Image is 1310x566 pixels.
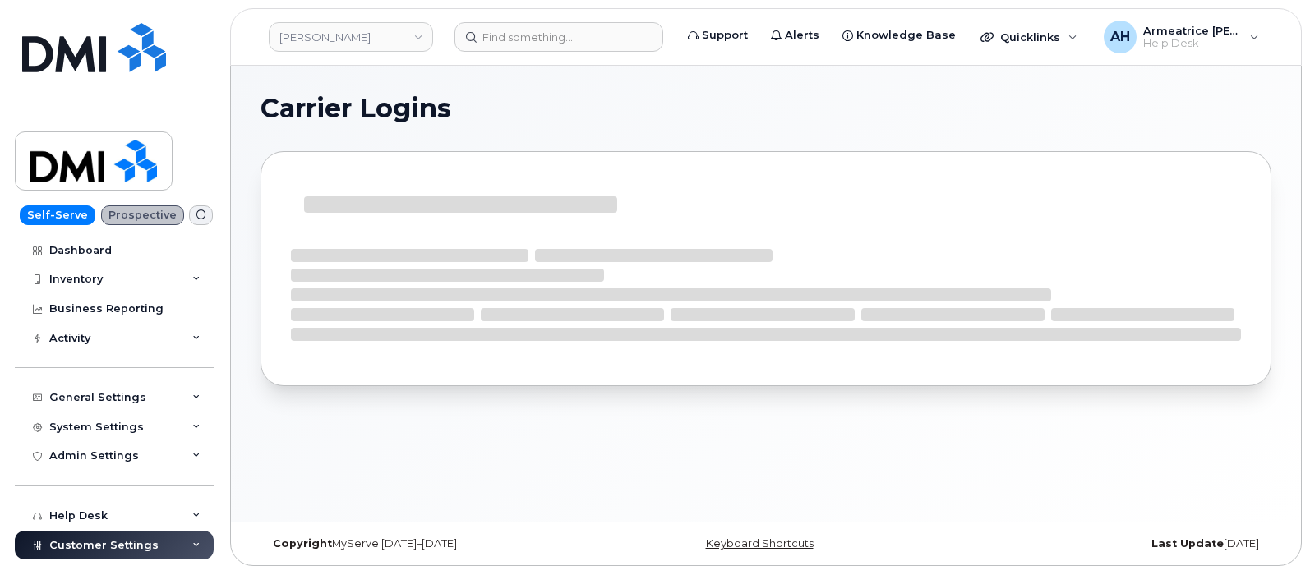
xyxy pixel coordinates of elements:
[706,537,814,550] a: Keyboard Shortcuts
[934,537,1271,550] div: [DATE]
[261,537,597,550] div: MyServe [DATE]–[DATE]
[1151,537,1224,550] strong: Last Update
[273,537,332,550] strong: Copyright
[261,96,451,121] span: Carrier Logins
